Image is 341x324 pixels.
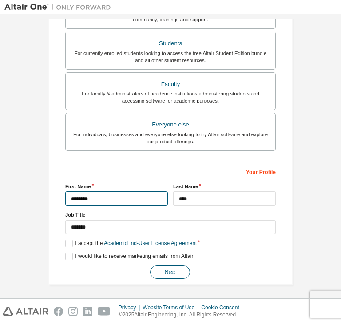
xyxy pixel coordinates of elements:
[71,78,270,91] div: Faculty
[201,304,244,311] div: Cookie Consent
[71,131,270,145] div: For individuals, businesses and everyone else looking to try Altair software and explore our prod...
[4,3,115,12] img: Altair One
[54,307,63,316] img: facebook.svg
[119,311,245,319] p: © 2025 Altair Engineering, Inc. All Rights Reserved.
[65,164,276,178] div: Your Profile
[65,253,193,260] label: I would like to receive marketing emails from Altair
[98,307,111,316] img: youtube.svg
[150,265,190,279] button: Next
[65,240,197,247] label: I accept the
[173,183,276,190] label: Last Name
[3,307,48,316] img: altair_logo.svg
[68,307,78,316] img: instagram.svg
[65,183,168,190] label: First Name
[143,304,201,311] div: Website Terms of Use
[71,90,270,104] div: For faculty & administrators of academic institutions administering students and accessing softwa...
[119,304,143,311] div: Privacy
[104,240,197,246] a: Academic End-User License Agreement
[65,211,276,218] label: Job Title
[71,119,270,131] div: Everyone else
[83,307,92,316] img: linkedin.svg
[71,37,270,50] div: Students
[71,50,270,64] div: For currently enrolled students looking to access the free Altair Student Edition bundle and all ...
